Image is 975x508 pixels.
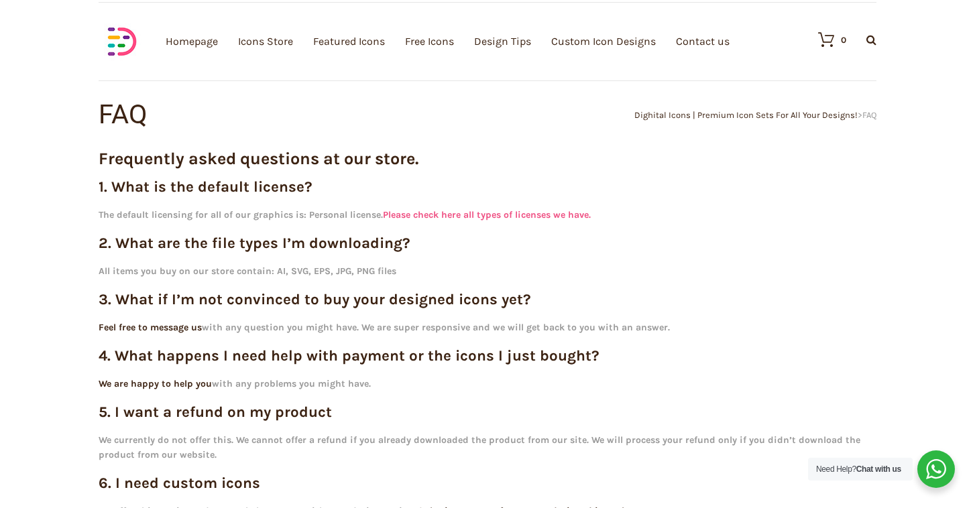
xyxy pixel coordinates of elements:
strong: The default licensing for all of our graphics is: Personal license. [99,209,591,220]
strong: with any problems you might have. [99,378,371,389]
a: We are happy to help you [99,378,212,389]
h2: 5. I want a refund on my product [99,405,876,420]
h2: 4. What happens I need help with payment or the icons I just bought? [99,348,876,363]
span: FAQ [862,110,876,120]
a: Feel free to message us [99,322,202,333]
div: 0 [841,36,846,44]
h1: FAQ [99,101,487,128]
h2: 2. What are the file types I’m downloading? [99,236,876,251]
div: > [487,111,876,119]
span: Need Help? [816,464,901,474]
strong: All items you buy on our store contain: AI, SVG, EPS, JPG, PNG files [99,265,396,277]
strong: Chat with us [856,464,901,474]
a: 0 [805,31,846,48]
h2: 6. I need custom icons [99,476,876,491]
h2: 3. What if I’m not convinced to buy your designed icons yet? [99,292,876,307]
a: Please check here all types of licenses we have. [383,209,591,220]
a: Dighital Icons | Premium Icon Sets For All Your Designs! [634,110,858,120]
strong: with any question you might have. We are super responsive and we will get back to you with an ans... [99,322,670,333]
strong: We currently do not offer this. We cannot offer a refund if you already downloaded the product fr... [99,434,860,460]
h2: 1. What is the default license? [99,180,876,194]
h1: Frequently asked questions at our store. [99,151,876,166]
